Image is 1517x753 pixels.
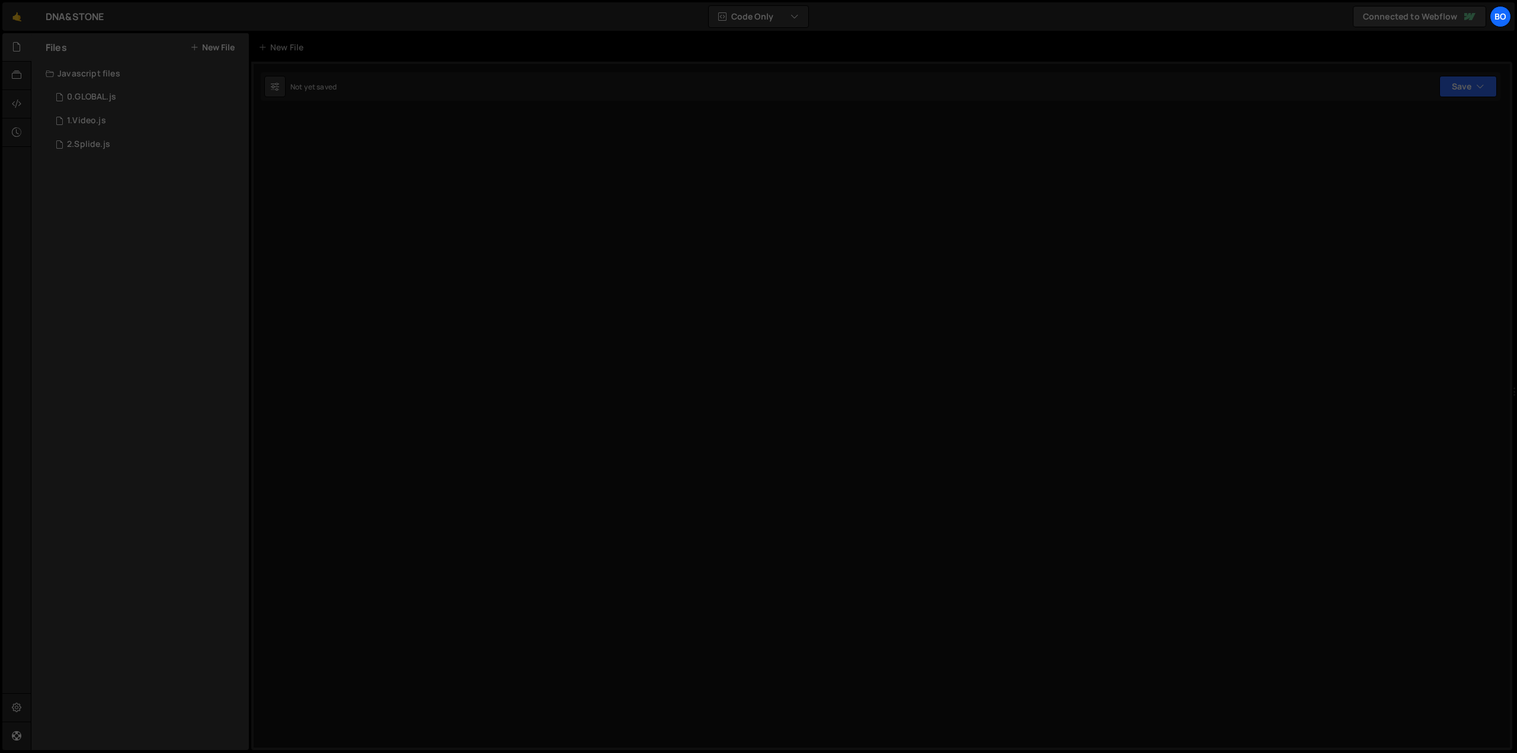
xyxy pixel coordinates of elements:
[67,139,110,150] div: 2.Splide.js
[46,133,249,156] div: 15739/41879.js
[709,6,808,27] button: Code Only
[258,41,308,53] div: New File
[46,85,249,109] div: 15739/41853.js
[190,43,235,52] button: New File
[290,82,337,92] div: Not yet saved
[2,2,31,31] a: 🤙
[67,92,116,102] div: 0.GLOBAL.js
[1353,6,1486,27] a: Connected to Webflow
[31,62,249,85] div: Javascript files
[67,116,106,126] div: 1.Video.js
[46,109,249,133] div: 15739/41871.js
[46,41,67,54] h2: Files
[1490,6,1511,27] a: Bo
[1439,76,1497,97] button: Save
[46,9,104,24] div: DNA&STONE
